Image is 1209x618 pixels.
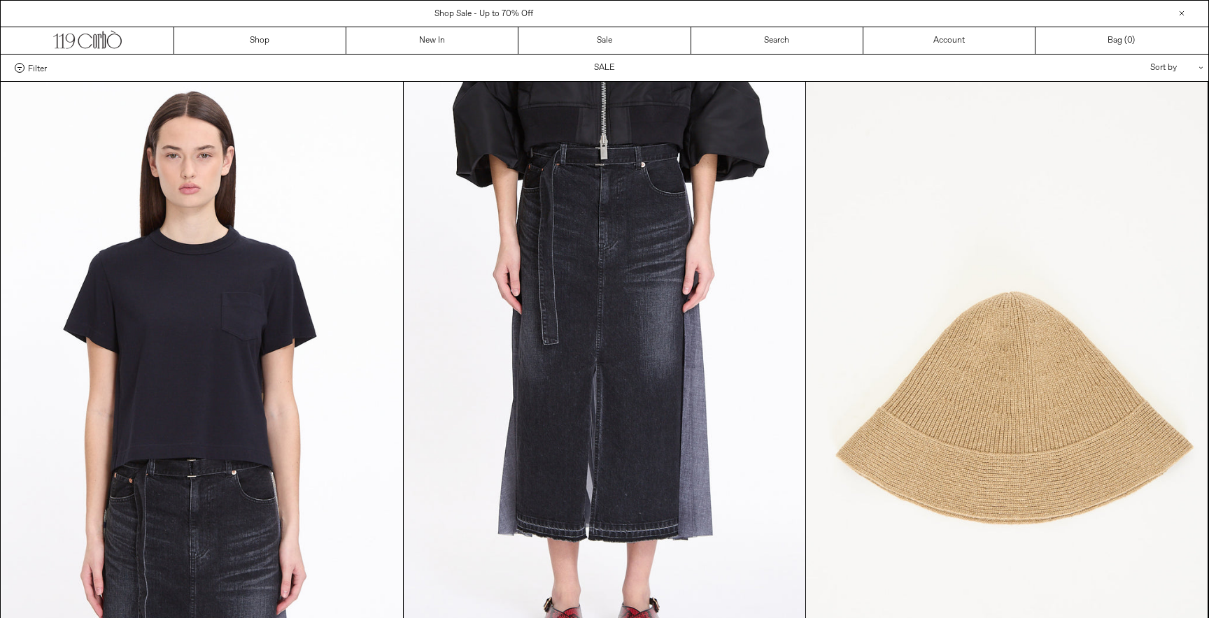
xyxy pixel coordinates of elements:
[434,8,533,20] a: Shop Sale - Up to 70% Off
[28,63,47,73] span: Filter
[174,27,346,54] a: Shop
[863,27,1035,54] a: Account
[1127,35,1132,46] span: 0
[1127,34,1135,47] span: )
[346,27,518,54] a: New In
[1068,55,1194,81] div: Sort by
[1035,27,1208,54] a: Bag ()
[518,27,691,54] a: Sale
[691,27,863,54] a: Search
